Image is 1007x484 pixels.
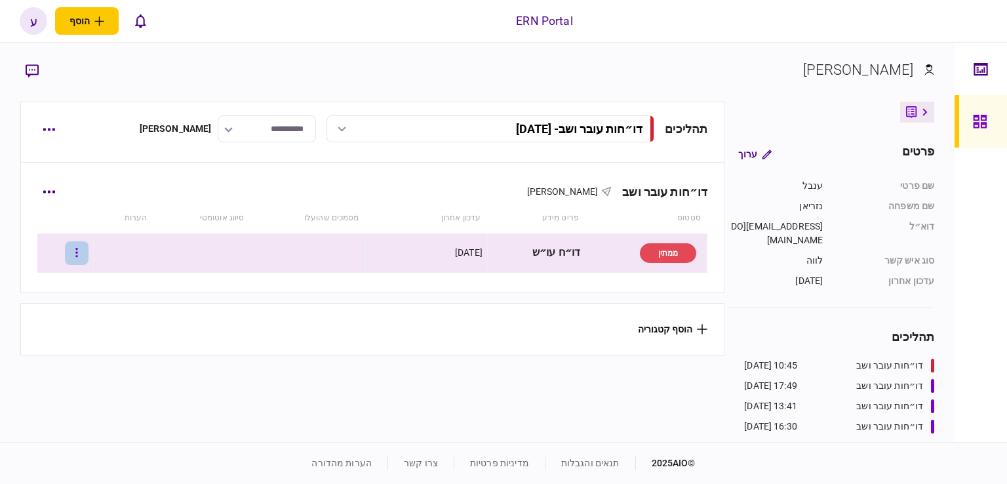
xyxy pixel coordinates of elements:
[638,324,707,334] button: הוסף קטגוריה
[640,243,696,263] div: ממתין
[153,203,250,233] th: סיווג אוטומטי
[803,59,914,81] div: [PERSON_NAME]
[836,274,934,288] div: עדכון אחרון
[635,456,696,470] div: © 2025 AIO
[487,203,585,233] th: פריט מידע
[585,203,707,233] th: סטטוס
[250,203,365,233] th: מסמכים שהועלו
[311,458,372,468] a: הערות מהדורה
[744,399,934,413] a: דו״חות עובר ושב13:41 [DATE]
[127,7,154,35] button: פתח רשימת התראות
[744,359,934,373] a: דו״חות עובר ושב10:45 [DATE]
[728,274,823,288] div: [DATE]
[93,203,153,233] th: הערות
[516,122,642,136] div: דו״חות עובר ושב - [DATE]
[665,120,707,138] div: תהליכים
[902,142,935,166] div: פרטים
[516,12,572,30] div: ERN Portal
[455,246,483,259] div: [DATE]
[744,420,934,434] a: דו״חות עובר ושב16:30 [DATE]
[492,238,581,268] div: דו״ח עו״ש
[561,458,620,468] a: תנאים והגבלות
[728,199,823,213] div: נזריאן
[612,185,707,199] div: דו״חות עובר ושב
[728,254,823,268] div: לווה
[836,199,934,213] div: שם משפחה
[744,399,797,413] div: 13:41 [DATE]
[728,179,823,193] div: ענבל
[366,203,488,233] th: עדכון אחרון
[326,115,654,142] button: דו״חות עובר ושב- [DATE]
[856,359,923,373] div: דו״חות עובר ושב
[856,420,923,434] div: דו״חות עובר ושב
[836,220,934,247] div: דוא״ל
[470,458,529,468] a: מדיניות פרטיות
[744,359,797,373] div: 10:45 [DATE]
[836,254,934,268] div: סוג איש קשר
[856,379,923,393] div: דו״חות עובר ושב
[856,399,923,413] div: דו״חות עובר ושב
[744,379,797,393] div: 17:49 [DATE]
[728,328,934,346] div: תהליכים
[404,458,438,468] a: צרו קשר
[728,220,823,247] div: [EMAIL_ADDRESS][DOMAIN_NAME]
[527,186,599,197] span: [PERSON_NAME]
[744,379,934,393] a: דו״חות עובר ושב17:49 [DATE]
[744,420,797,434] div: 16:30 [DATE]
[728,142,782,166] button: ערוך
[20,7,47,35] button: ע
[836,179,934,193] div: שם פרטי
[140,122,212,136] div: [PERSON_NAME]
[55,7,119,35] button: פתח תפריט להוספת לקוח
